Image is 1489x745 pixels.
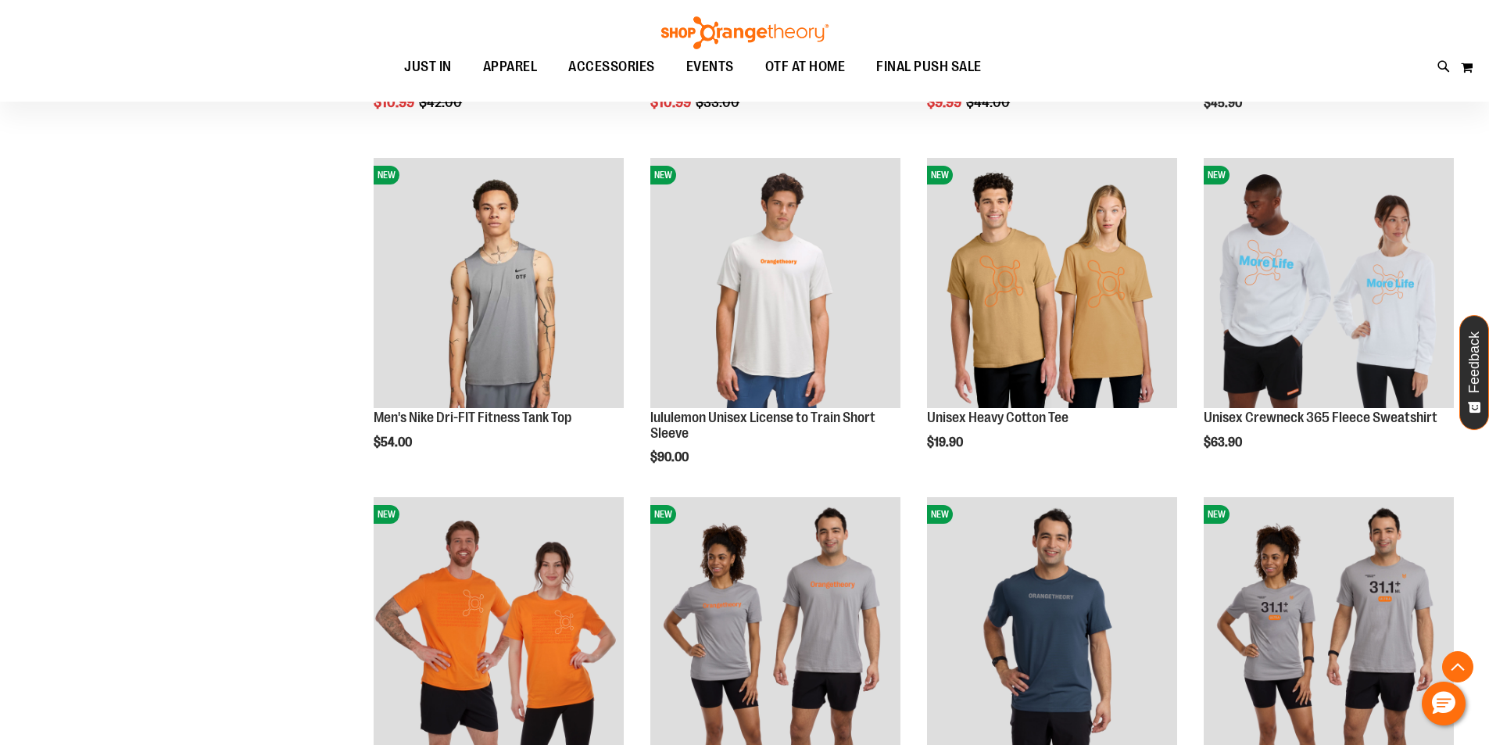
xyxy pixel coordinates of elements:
span: $90.00 [650,450,691,464]
span: APPAREL [483,49,538,84]
span: FINAL PUSH SALE [876,49,982,84]
span: NEW [1204,505,1229,524]
span: $10.99 [374,95,417,110]
span: NEW [1204,166,1229,184]
a: lululemon Unisex License to Train Short SleeveNEW [650,158,900,410]
span: NEW [374,166,399,184]
div: product [366,150,632,489]
a: Men's Nike Dri-FIT Fitness Tank TopNEW [374,158,624,410]
a: Unisex Crewneck 365 Fleece SweatshirtNEW [1204,158,1454,410]
img: Men's Nike Dri-FIT Fitness Tank Top [374,158,624,408]
a: Unisex Crewneck 365 Fleece Sweatshirt [1204,410,1437,425]
a: FINAL PUSH SALE [861,49,997,85]
span: NEW [650,505,676,524]
span: $10.99 [650,95,693,110]
span: NEW [650,166,676,184]
button: Back To Top [1442,651,1473,682]
span: EVENTS [686,49,734,84]
span: $19.90 [927,435,965,450]
span: NEW [927,505,953,524]
span: $33.00 [696,95,742,110]
img: Shop Orangetheory [659,16,831,49]
span: $44.00 [966,95,1012,110]
div: product [642,150,908,504]
button: Hello, have a question? Let’s chat. [1422,682,1466,725]
span: $45.90 [1204,96,1244,110]
a: JUST IN [388,49,467,85]
img: Unisex Crewneck 365 Fleece Sweatshirt [1204,158,1454,408]
a: ACCESSORIES [553,49,671,85]
span: $63.90 [1204,435,1244,450]
span: NEW [374,505,399,524]
span: $54.00 [374,435,414,450]
span: ACCESSORIES [568,49,655,84]
span: $42.00 [419,95,464,110]
a: Unisex Heavy Cotton Tee [927,410,1068,425]
div: product [919,150,1185,489]
img: lululemon Unisex License to Train Short Sleeve [650,158,900,408]
a: EVENTS [671,49,750,85]
span: NEW [927,166,953,184]
span: $9.99 [927,95,964,110]
a: APPAREL [467,49,553,84]
span: JUST IN [404,49,452,84]
a: lululemon Unisex License to Train Short Sleeve [650,410,875,441]
span: OTF AT HOME [765,49,846,84]
button: Feedback - Show survey [1459,315,1489,430]
div: product [1196,150,1462,489]
a: Men's Nike Dri-FIT Fitness Tank Top [374,410,571,425]
a: Unisex Heavy Cotton TeeNEW [927,158,1177,410]
img: Unisex Heavy Cotton Tee [927,158,1177,408]
a: OTF AT HOME [750,49,861,85]
span: Feedback [1467,331,1482,393]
